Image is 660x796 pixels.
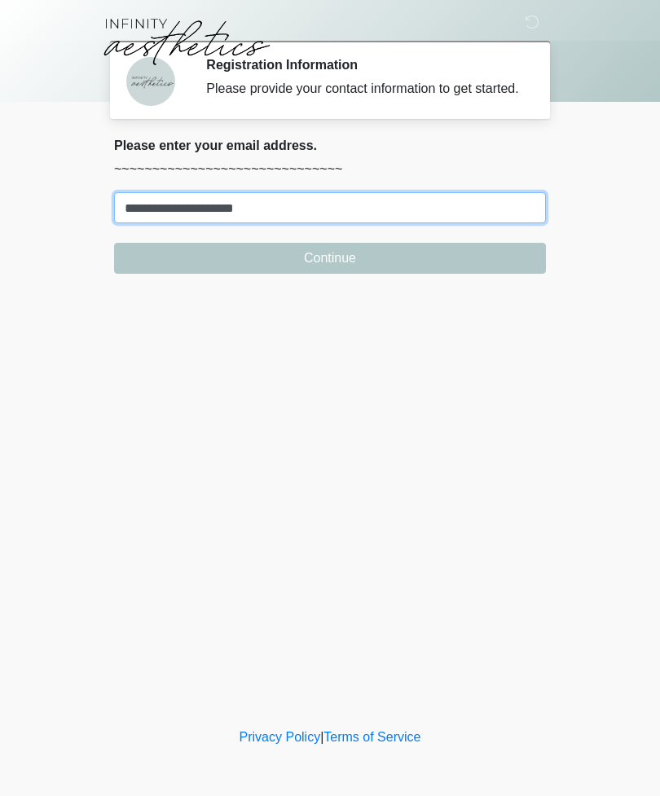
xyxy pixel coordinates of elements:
a: Privacy Policy [240,730,321,744]
img: Infinity Aesthetics Logo [98,12,274,69]
p: ~~~~~~~~~~~~~~~~~~~~~~~~~~~~~~ [114,160,546,179]
a: | [320,730,323,744]
a: Terms of Service [323,730,420,744]
img: Agent Avatar [126,57,175,106]
button: Continue [114,243,546,274]
div: Please provide your contact information to get started. [206,79,521,99]
h2: Please enter your email address. [114,138,546,153]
